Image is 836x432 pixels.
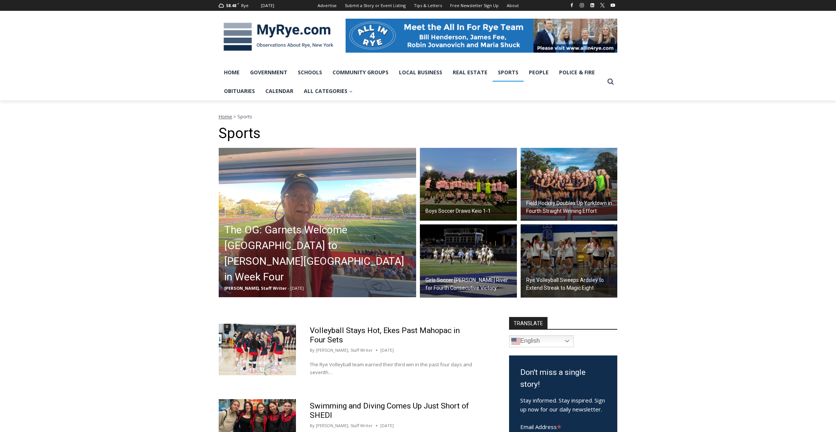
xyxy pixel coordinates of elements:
[588,1,597,10] a: Linkedin
[226,3,236,8] span: 58.48
[524,63,554,82] a: People
[520,396,606,414] p: Stay informed. Stay inspired. Sign up now for our daily newsletter.
[598,1,607,10] a: X
[447,63,493,82] a: Real Estate
[304,87,353,95] span: All Categories
[224,285,287,291] span: [PERSON_NAME], Staff Writer
[509,335,574,347] a: English
[608,1,617,10] a: YouTube
[520,367,606,390] h3: Don't miss a single story!
[310,422,315,429] span: By
[310,347,315,354] span: By
[521,148,618,221] a: Field Hockey Doubles Up Yorktown in Fourth Straight Winning Effort
[219,18,338,56] img: MyRye.com
[346,19,617,52] img: All in for Rye
[293,63,327,82] a: Schools
[420,224,517,298] a: Girls Soccer [PERSON_NAME] River for Fourth Consecutive Victory
[237,1,239,6] span: F
[327,63,394,82] a: Community Groups
[316,347,373,353] a: [PERSON_NAME], Staff Writer
[219,113,232,120] a: Home
[219,82,260,100] a: Obituaries
[237,113,252,120] span: Sports
[526,199,616,215] h2: Field Hockey Doubles Up Yorktown in Fourth Straight Winning Effort
[219,63,604,101] nav: Primary Navigation
[219,148,416,297] img: (PHOTO: The voice of Rye Garnet Football and Old Garnet Steve Feeney in the Nugent Stadium press ...
[260,82,299,100] a: Calendar
[420,224,517,298] img: (PHOTO: Rye Girls Soccer celebrates their 2-0 victory over undefeated Pearl River on September 30...
[420,148,517,221] a: Boys Soccer Draws Keio 1-1
[224,222,414,285] h2: The OG: Garnets Welcome [GEOGRAPHIC_DATA] to [PERSON_NAME][GEOGRAPHIC_DATA] in Week Four
[299,82,358,100] a: All Categories
[219,125,617,142] h1: Sports
[288,285,289,291] span: -
[310,326,460,344] a: Volleyball Stays Hot, Ekes Past Mahopac in Four Sets
[310,361,475,376] p: The Rye Volleyball team earned their third win in the past four days and seventh…
[233,113,236,120] span: >
[241,2,249,9] div: Rye
[219,113,617,120] nav: Breadcrumbs
[526,276,616,292] h2: Rye Volleyball Sweeps Ardsley to Extend Streak to Magic Eight
[219,324,296,375] img: (PHOTO: The Rye Volleyball team from a match against Brewster on Saturday, September 27. Credit: ...
[380,422,394,429] time: [DATE]
[577,1,586,10] a: Instagram
[567,1,576,10] a: Facebook
[420,148,517,221] img: (PHOTO: The Rye Boys Soccer team from their match agains Keio Academy on September 30, 2025. Cred...
[245,63,293,82] a: Government
[521,224,618,298] a: Rye Volleyball Sweeps Ardsley to Extend Streak to Magic Eight
[521,148,618,221] img: (PHOTO: The 2025 Rye Field Hockey team. Credit: Maureen Tsuchida.)
[604,75,617,88] button: View Search Form
[310,401,469,420] a: Swimming and Diving Comes Up Just Short of SHEDI
[394,63,447,82] a: Local Business
[219,148,416,297] a: The OG: Garnets Welcome [GEOGRAPHIC_DATA] to [PERSON_NAME][GEOGRAPHIC_DATA] in Week Four [PERSON_...
[290,285,304,291] span: [DATE]
[493,63,524,82] a: Sports
[380,347,394,354] time: [DATE]
[425,276,515,292] h2: Girls Soccer [PERSON_NAME] River for Fourth Consecutive Victory
[219,63,245,82] a: Home
[511,337,520,346] img: en
[521,224,618,298] img: (PHOTO: The Rye Volleyball team from a four-set win on September 29, 2025. They recently defeated...
[261,2,274,9] div: [DATE]
[425,207,491,215] h2: Boys Soccer Draws Keio 1-1
[509,317,548,329] strong: TRANSLATE
[316,423,373,428] a: [PERSON_NAME], Staff Writer
[554,63,600,82] a: Police & Fire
